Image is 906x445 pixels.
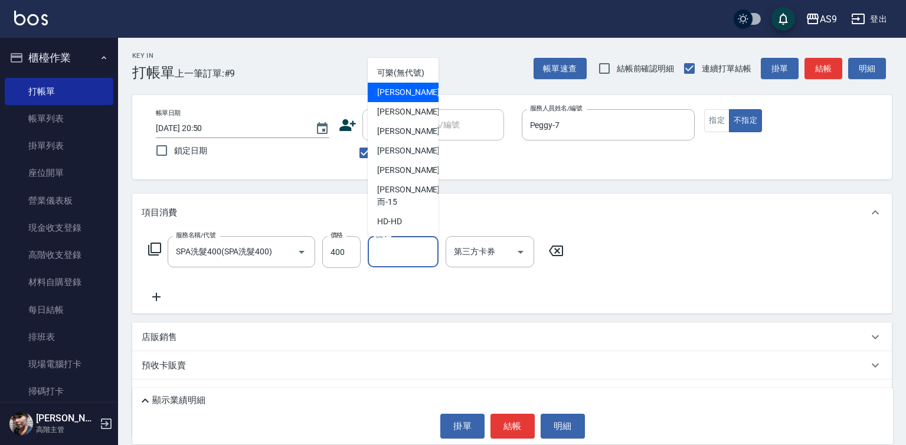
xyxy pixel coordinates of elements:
[36,424,96,435] p: 高階主管
[761,58,799,80] button: 掛單
[530,104,582,113] label: 服務人員姓名/編號
[377,125,447,138] span: [PERSON_NAME] -9
[132,194,892,231] div: 項目消費
[142,207,177,219] p: 項目消費
[132,323,892,351] div: 店販銷售
[5,351,113,378] a: 現場電腦打卡
[132,379,892,408] div: 其他付款方式
[704,109,730,132] button: 指定
[5,269,113,296] a: 材料自購登錄
[5,187,113,214] a: 營業儀表板
[820,12,837,27] div: AS9
[377,145,452,157] span: [PERSON_NAME] -12
[534,58,587,80] button: 帳單速查
[377,164,452,176] span: [PERSON_NAME] -13
[5,159,113,186] a: 座位開單
[156,119,303,138] input: YYYY/MM/DD hh:mm
[511,243,530,261] button: Open
[846,8,892,30] button: 登出
[801,7,842,31] button: AS9
[5,78,113,105] a: 打帳單
[14,11,48,25] img: Logo
[702,63,751,75] span: 連續打單結帳
[175,66,236,81] span: 上一筆訂單:#9
[176,231,215,240] label: 服務名稱/代號
[152,394,205,407] p: 顯示業績明細
[5,132,113,159] a: 掛單列表
[156,109,181,117] label: 帳單日期
[132,52,175,60] h2: Key In
[440,414,485,439] button: 掛單
[5,241,113,269] a: 高階收支登錄
[5,378,113,405] a: 掃碼打卡
[377,86,447,99] span: [PERSON_NAME] -2
[377,67,424,79] span: 可樂 (無代號)
[541,414,585,439] button: 明細
[292,243,311,261] button: Open
[174,145,207,157] span: 鎖定日期
[771,7,795,31] button: save
[142,359,186,372] p: 預收卡販賣
[5,214,113,241] a: 現金收支登錄
[5,296,113,323] a: 每日結帳
[848,58,886,80] button: 明細
[377,184,440,208] span: [PERSON_NAME]而 -15
[132,64,175,81] h3: 打帳單
[142,331,177,343] p: 店販銷售
[132,351,892,379] div: 預收卡販賣
[331,231,343,240] label: 價格
[617,63,675,75] span: 結帳前確認明細
[36,413,96,424] h5: [PERSON_NAME]
[5,105,113,132] a: 帳單列表
[804,58,842,80] button: 結帳
[377,106,447,118] span: [PERSON_NAME] -7
[729,109,762,132] button: 不指定
[9,412,33,436] img: Person
[5,42,113,73] button: 櫃檯作業
[308,114,336,143] button: Choose date, selected date is 2025-08-22
[5,323,113,351] a: 排班表
[490,414,535,439] button: 結帳
[377,215,402,228] span: HD -HD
